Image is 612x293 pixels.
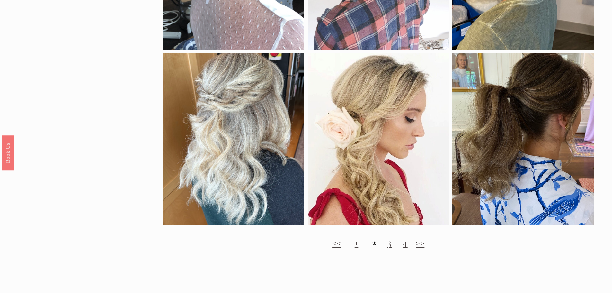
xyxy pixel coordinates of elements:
[332,236,341,248] a: <<
[355,236,359,248] a: 1
[387,236,392,248] a: 3
[416,236,424,248] a: >>
[372,236,377,248] strong: 2
[2,135,14,170] a: Book Us
[403,236,408,248] a: 4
